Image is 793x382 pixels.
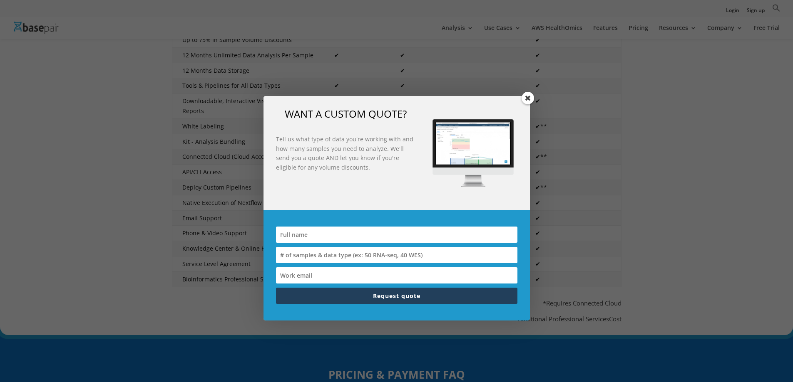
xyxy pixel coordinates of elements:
[276,288,517,304] button: Request quote
[276,247,517,263] input: # of samples & data type (ex: 50 RNA-seq, 40 WES)
[276,267,517,283] input: Work email
[285,107,407,121] span: WANT A CUSTOM QUOTE?
[373,292,420,300] span: Request quote
[276,135,413,171] strong: Tell us what type of data you're working with and how many samples you need to analyze. We'll sen...
[276,227,517,243] input: Full name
